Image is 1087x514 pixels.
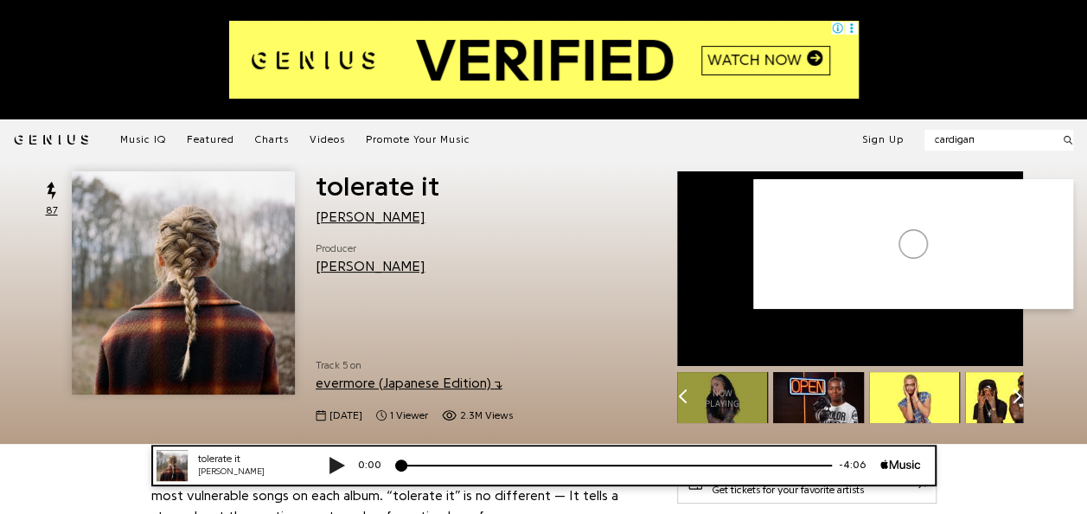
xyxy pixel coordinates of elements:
[61,7,164,22] div: tolerate it
[19,5,50,36] img: 72x72bb.jpg
[442,408,513,423] span: 2,285,867 views
[72,171,295,395] img: Cover art for ​tolerate it by Taylor Swift
[255,133,289,147] a: Charts
[61,21,164,34] div: [PERSON_NAME]
[460,408,513,423] span: 2.3M views
[316,260,425,273] a: [PERSON_NAME]
[187,134,234,145] span: Featured
[316,376,502,390] a: evermore (Japanese Edition)
[316,358,649,373] span: Track 5 on
[310,133,345,147] a: Videos
[329,408,362,423] span: [DATE]
[229,21,859,99] iframe: Advertisement
[255,134,289,145] span: Charts
[120,133,166,147] a: Music IQ
[376,408,428,423] span: 1 viewer
[694,13,743,28] div: -4:06
[366,133,470,147] a: Promote Your Music
[120,134,166,145] span: Music IQ
[187,133,234,147] a: Featured
[924,132,1053,147] input: Search lyrics & more
[310,134,345,145] span: Videos
[707,201,728,211] div: 7.3M
[316,173,439,201] span: ​tolerate it
[316,210,425,224] a: [PERSON_NAME]
[366,134,470,145] span: Promote Your Music
[687,180,955,191] div: [PERSON_NAME] 'Folded' Lyrics & Meaning | Genius Verified
[390,408,428,423] span: 1 viewer
[862,133,904,147] button: Sign Up
[316,241,425,256] span: Producer
[46,203,58,218] span: 87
